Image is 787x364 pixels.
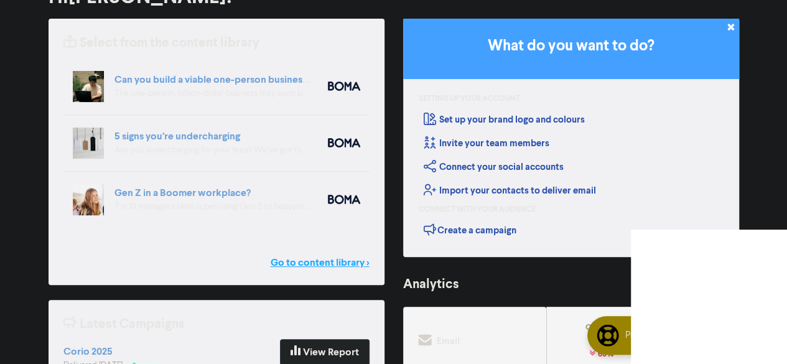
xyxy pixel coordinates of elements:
div: Email [437,335,460,349]
img: boma [328,82,360,91]
div: Analytics [403,275,444,294]
a: Import your contacts to deliver email [424,185,596,197]
div: Setting up your account [419,93,520,105]
a: Connect your social accounts [424,161,564,173]
span: 65% [595,349,613,359]
a: 5 signs you’re undercharging [114,130,240,142]
a: Gen Z in a Boomer workplace? [114,187,251,199]
div: 7 in 10 managers liken supervising Gen Z to babysitting or parenting. But is your people manageme... [114,200,309,213]
img: boma_accounting [328,138,360,147]
img: boma [328,195,360,204]
div: Latest Campaigns [63,315,185,334]
a: Invite your team members [424,138,549,149]
a: Corio 2025 [63,347,113,357]
div: The one-person, billion-dollar business may soon become a reality. But what are the pros and cons... [114,87,309,100]
div: Select from the content library [63,34,259,53]
div: Connect with your audience [419,204,536,215]
div: Are you undercharging for your fees? We’ve got the five warning signs that can help you diagnose ... [114,144,309,157]
a: Go to content library > [271,255,370,270]
div: Getting Started in BOMA [403,19,739,257]
div: open [585,322,617,334]
a: Can you build a viable one-person business? [114,73,311,86]
iframe: Chat Widget [631,230,787,364]
div: 325 [585,336,617,346]
strong: Corio 2025 [63,345,113,358]
a: Set up your brand logo and colours [424,114,585,126]
h3: What do you want to do? [422,37,720,55]
div: Create a campaign [424,220,516,239]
